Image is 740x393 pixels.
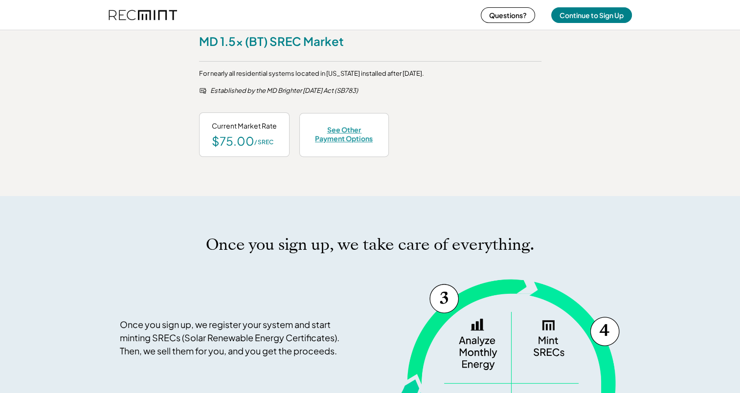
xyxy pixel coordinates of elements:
[210,86,541,96] div: Established by the MD Brighter [DATE] Act (SB783)
[312,125,376,143] div: See Other Payment Options
[212,121,277,131] div: Current Market Rate
[206,235,534,254] h1: Once you sign up, we take care of everything.
[199,34,344,49] div: MD 1.5x (BT) SREC Market
[199,69,424,79] div: For nearly all residential systems located in [US_STATE] installed after [DATE].
[254,138,273,147] div: / SREC
[481,7,535,23] button: Questions?
[212,135,254,147] div: $75.00
[551,7,632,23] button: Continue to Sign Up
[120,318,352,357] div: Once you sign up, we register your system and start minting SRECs (Solar Renewable Energy Certifi...
[109,2,177,28] img: recmint-logotype%403x%20%281%29.jpeg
